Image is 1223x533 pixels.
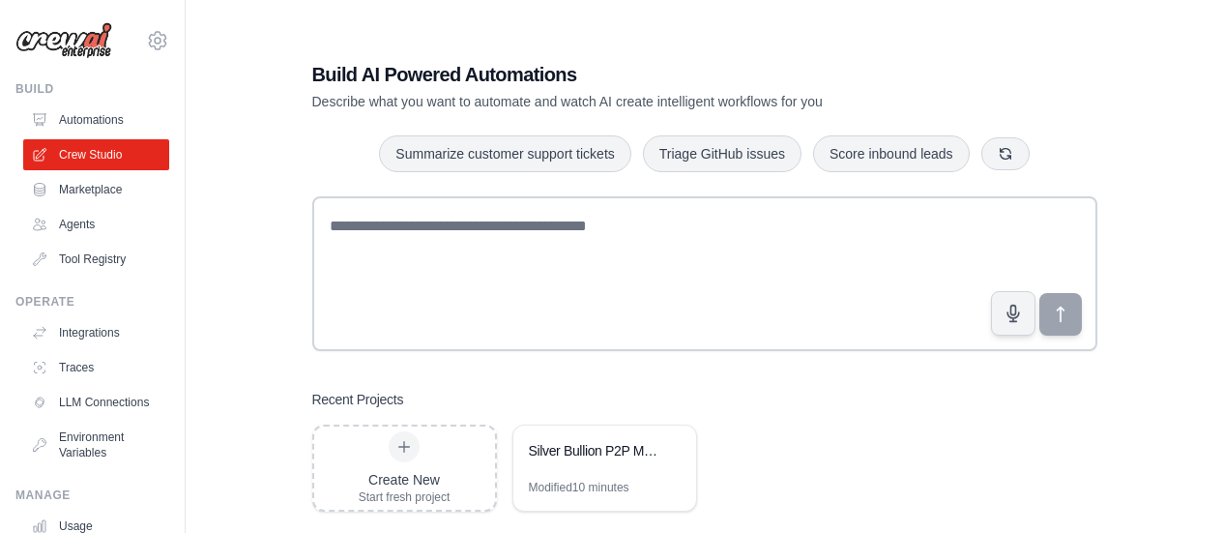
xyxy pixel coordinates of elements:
div: Operate [15,294,169,310]
p: Describe what you want to automate and watch AI create intelligent workflows for you [312,92,962,111]
button: Triage GitHub issues [643,135,801,172]
h3: Recent Projects [312,390,404,409]
a: Crew Studio [23,139,169,170]
div: Silver Bullion P2P Market Monitor [529,441,661,460]
a: Environment Variables [23,422,169,468]
div: Modified 10 minutes [529,480,629,495]
a: Tool Registry [23,244,169,275]
button: Summarize customer support tickets [379,135,630,172]
a: Automations [23,104,169,135]
h1: Build AI Powered Automations [312,61,962,88]
div: Create New [359,470,451,489]
button: Get new suggestions [981,137,1030,170]
img: Logo [15,22,112,59]
div: Manage [15,488,169,503]
button: Score inbound leads [813,135,970,172]
a: Traces [23,352,169,383]
div: Build [15,81,169,97]
a: Integrations [23,317,169,348]
a: Agents [23,209,169,240]
a: LLM Connections [23,387,169,418]
div: Start fresh project [359,489,451,505]
button: Click to speak your automation idea [991,291,1035,336]
a: Marketplace [23,174,169,205]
